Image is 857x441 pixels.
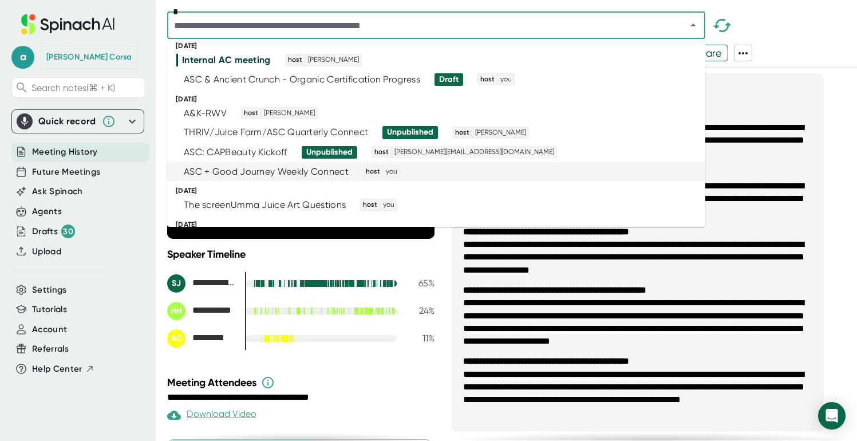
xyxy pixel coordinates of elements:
[381,200,396,210] span: you
[393,147,556,157] span: [PERSON_NAME][EMAIL_ADDRESS][DOMAIN_NAME]
[31,82,115,93] span: Search notes (⌘ + K)
[32,283,67,297] button: Settings
[262,108,317,119] span: [PERSON_NAME]
[11,46,34,69] span: a
[32,363,94,376] button: Help Center
[167,302,185,320] div: HH
[32,166,100,179] button: Future Meetings
[406,305,435,316] div: 24 %
[61,225,75,238] div: 30
[242,108,260,119] span: host
[406,333,435,344] div: 11 %
[361,200,379,210] span: host
[167,274,236,293] div: Stephanie Jacquez
[473,128,528,138] span: [PERSON_NAME]
[184,74,420,85] div: ASC & Ancient Crunch - Organic Certification Progress
[32,342,69,356] button: Referrals
[32,303,67,316] button: Tutorials
[167,302,236,320] div: Helen Hanna
[167,376,437,389] div: Meeting Attendees
[685,17,701,33] button: Close
[184,108,227,119] div: A&K-RWV
[17,110,139,133] div: Quick record
[479,74,496,85] span: host
[32,245,61,258] button: Upload
[32,205,62,218] button: Agents
[373,147,390,157] span: host
[818,402,846,430] div: Open Intercom Messenger
[184,147,287,158] div: ASC: CAPBeauty Kickoff
[387,127,433,137] div: Unpublished
[182,54,271,66] div: Internal AC meeting
[167,329,185,348] div: AC
[167,248,435,261] div: Speaker Timeline
[306,55,361,65] span: [PERSON_NAME]
[167,329,236,348] div: Amy Corsa
[32,145,97,159] button: Meeting History
[176,95,705,104] div: [DATE]
[184,166,349,178] div: ASC + Good Journey Weekly Connect
[306,147,353,157] div: Unpublished
[499,74,514,85] span: you
[46,52,132,62] div: Amy Corsa
[32,225,75,238] button: Drafts 30
[688,43,728,63] span: Share
[286,55,304,65] span: host
[184,199,346,211] div: The screenUmma Juice Art Questions
[32,185,83,198] button: Ask Spinach
[176,220,705,229] div: [DATE]
[453,128,471,138] span: host
[32,323,67,336] button: Account
[176,187,705,195] div: [DATE]
[32,225,75,238] div: Drafts
[688,45,728,61] button: Share
[406,278,435,289] div: 65 %
[38,116,96,127] div: Quick record
[384,167,399,177] span: you
[32,363,82,376] span: Help Center
[439,74,459,85] div: Draft
[167,408,256,422] div: Download Video
[364,167,382,177] span: host
[176,42,705,50] div: [DATE]
[184,127,368,138] div: THRIV/Juice Farm/ASC Quarterly Connect
[167,274,185,293] div: SJ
